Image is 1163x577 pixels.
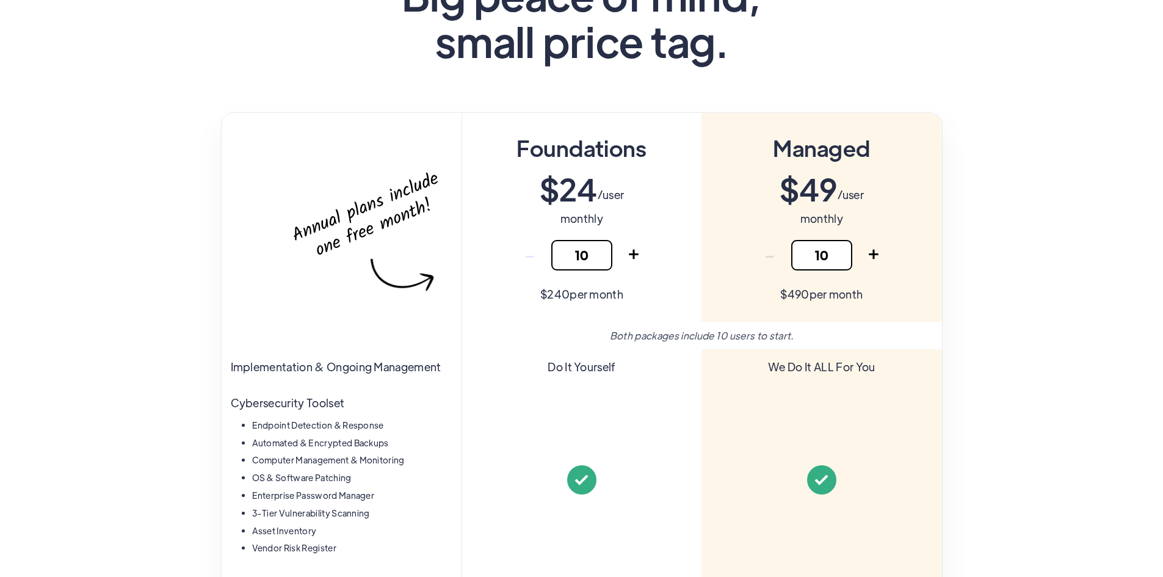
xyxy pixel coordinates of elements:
[515,240,649,270] form: Price Form 1
[598,186,625,204] div: /user
[799,173,838,204] div: 49
[252,524,452,539] li: Asset Inventory
[791,240,852,270] input: 10
[548,358,615,376] div: Do It Yourself
[540,173,559,204] div: $
[231,394,345,412] div: Cybersecurity Toolset
[960,445,1163,577] iframe: Chat Widget
[788,287,810,301] span: 490
[252,541,452,556] li: Vendor Risk Register
[547,287,570,301] span: 240
[252,418,452,433] li: Endpoint Detection & Response
[560,210,603,228] div: monthly
[768,358,875,376] div: We Do It ALL For You
[369,257,436,294] img: Arrow pointing to pricing
[858,240,889,270] a: +
[515,240,545,270] a: -
[773,131,870,164] div: Managed
[252,506,452,521] li: 3-Tier Vulnerability Scanning
[540,286,623,303] div: $ per month
[516,131,647,164] div: Foundations
[755,240,785,270] a: -
[610,329,794,342] em: Both packages include 10 users to start.
[559,173,598,204] div: 24
[618,240,649,270] a: +
[551,240,612,270] input: 10
[252,436,452,451] li: Automated & Encrypted Backups
[800,210,843,228] div: monthly
[252,453,452,468] li: Computer Management & Monitoring
[780,286,863,303] div: $ per month
[231,358,441,376] div: Implementation & Ongoing Management
[838,186,864,204] div: /user
[755,240,889,270] form: Price Form 1
[780,173,799,204] div: $
[252,471,452,485] li: OS & Software Patching
[252,488,452,503] li: Enterprise Password Manager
